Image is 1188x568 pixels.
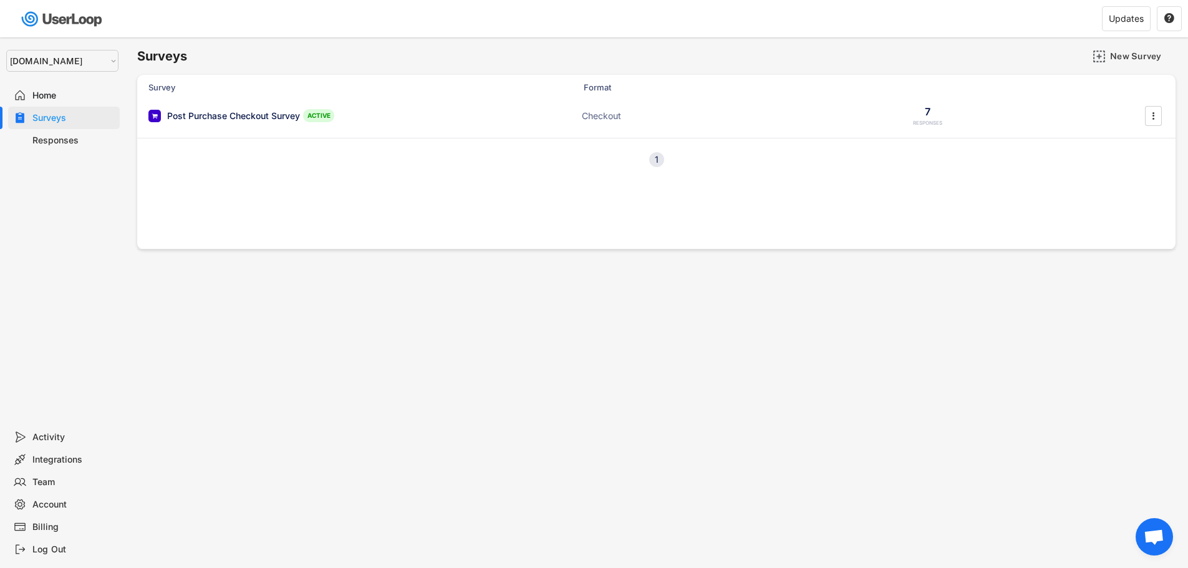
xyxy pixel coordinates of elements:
h6: Surveys [137,48,187,65]
div: RESPONSES [913,120,942,127]
div: 1 [649,155,664,164]
div: 7 [925,105,930,118]
div: Billing [32,521,115,533]
div: Survey [148,82,398,93]
img: AddMajor.svg [1093,50,1106,63]
div: Team [32,476,115,488]
div: New Survey [1110,51,1172,62]
div: Log Out [32,544,115,556]
text:  [1152,109,1155,122]
a: Open chat [1136,518,1173,556]
text:  [1164,12,1174,24]
button:  [1164,13,1175,24]
button:  [1147,107,1159,125]
div: Activity [32,431,115,443]
div: Post Purchase Checkout Survey [167,110,300,122]
div: Checkout [582,110,707,122]
div: Format [584,82,708,93]
img: userloop-logo-01.svg [19,6,107,32]
div: Integrations [32,454,115,466]
div: Home [32,90,115,102]
div: Responses [32,135,115,147]
div: Account [32,499,115,511]
div: Surveys [32,112,115,124]
div: Updates [1109,14,1144,23]
div: ACTIVE [303,109,334,122]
